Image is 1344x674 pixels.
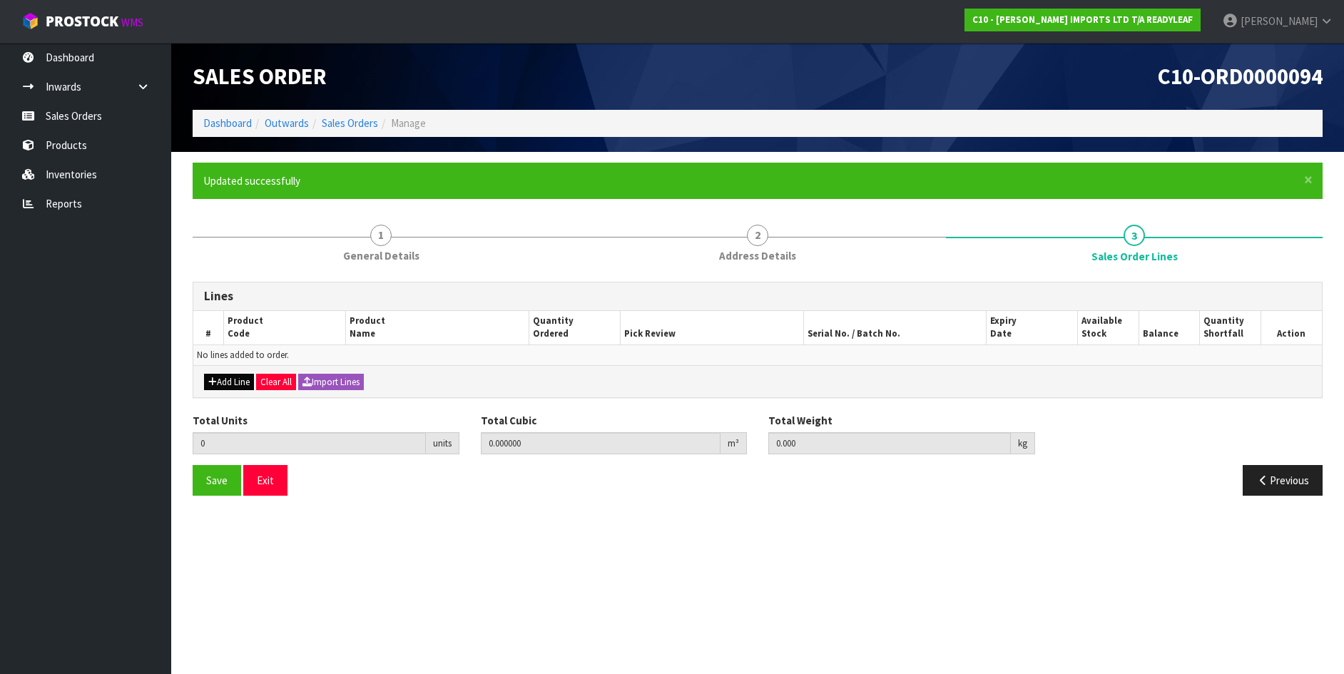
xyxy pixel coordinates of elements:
input: Total Cubic [481,432,721,454]
th: Product Code [224,311,346,344]
span: × [1304,170,1313,190]
input: Total Weight [768,432,1011,454]
label: Total Units [193,413,248,428]
th: # [193,311,224,344]
span: Updated successfully [203,174,300,188]
span: Save [206,474,228,487]
th: Quantity Shortfall [1200,311,1261,344]
button: Import Lines [298,374,364,391]
div: kg [1011,432,1035,455]
th: Available Stock [1078,311,1139,344]
div: units [426,432,459,455]
th: Action [1261,311,1322,344]
span: 2 [747,225,768,246]
span: Sales Order Lines [1091,249,1178,264]
span: ProStock [46,12,118,31]
span: Address Details [719,248,796,263]
span: 1 [370,225,392,246]
a: Sales Orders [322,116,378,130]
label: Total Cubic [481,413,536,428]
button: Exit [243,465,287,496]
button: Clear All [256,374,296,391]
a: Dashboard [203,116,252,130]
span: General Details [343,248,419,263]
img: cube-alt.png [21,12,39,30]
h3: Lines [204,290,1311,303]
button: Save [193,465,241,496]
th: Quantity Ordered [529,311,620,344]
th: Balance [1139,311,1200,344]
span: [PERSON_NAME] [1241,14,1318,28]
div: m³ [721,432,747,455]
input: Total Units [193,432,426,454]
button: Previous [1243,465,1323,496]
th: Product Name [346,311,529,344]
th: Expiry Date [987,311,1078,344]
small: WMS [121,16,143,29]
td: No lines added to order. [193,344,1322,365]
label: Total Weight [768,413,833,428]
button: Add Line [204,374,254,391]
span: Sales Order [193,62,327,91]
span: Sales Order Lines [193,271,1323,506]
a: Outwards [265,116,309,130]
span: C10-ORD0000094 [1158,62,1323,91]
span: 3 [1124,225,1145,246]
th: Serial No. / Batch No. [803,311,987,344]
strong: C10 - [PERSON_NAME] IMPORTS LTD T/A READYLEAF [972,14,1193,26]
span: Manage [391,116,426,130]
th: Pick Review [621,311,804,344]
